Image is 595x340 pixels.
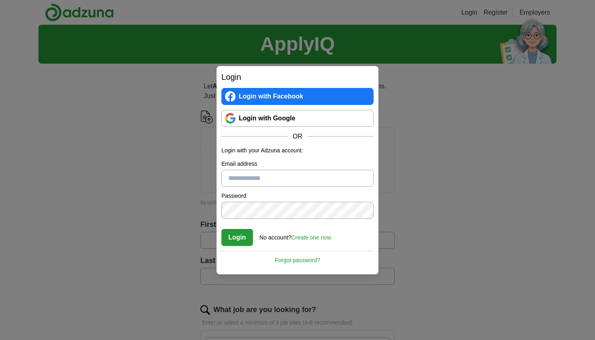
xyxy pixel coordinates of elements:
label: Email address [221,160,374,168]
label: Password [221,192,374,200]
button: Login [221,229,253,246]
p: Login with your Adzuna account: [221,146,374,155]
h2: Login [221,71,374,83]
a: Forgot password? [221,251,374,265]
span: OR [288,132,307,141]
a: Login with Google [221,110,374,127]
a: Create one now [291,234,331,241]
a: Login with Facebook [221,88,374,105]
div: No account? [259,229,331,242]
